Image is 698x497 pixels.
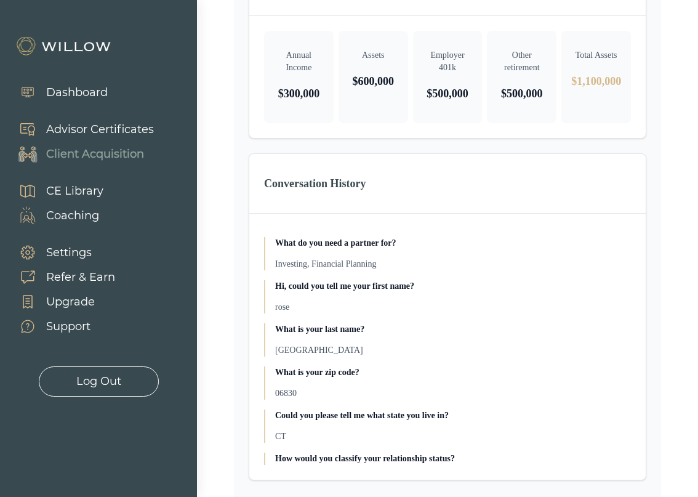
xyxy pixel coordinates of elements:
[6,265,115,289] a: Refer & Earn
[46,121,154,138] div: Advisor Certificates
[6,142,154,166] a: Client Acquisition
[497,49,547,74] p: Other retirement
[275,430,631,443] p: CT
[423,49,473,74] p: Employer 401k
[275,344,631,357] p: [GEOGRAPHIC_DATA]
[6,203,103,228] a: Coaching
[275,410,631,422] p: Could you please tell me what state you live in?
[6,117,154,142] a: Advisor Certificates
[46,294,95,310] div: Upgrade
[275,387,631,400] p: 06830
[76,373,121,390] div: Log Out
[275,301,631,313] p: rose
[46,208,99,224] div: Coaching
[571,73,621,90] p: $1,100,000
[348,49,398,62] p: Assets
[275,366,631,379] p: What is your zip code?
[6,289,115,314] a: Upgrade
[275,280,631,293] p: Hi, could you tell me your first name?
[46,318,90,335] div: Support
[275,323,631,336] p: What is your last name?
[274,85,324,102] p: $300,000
[6,240,115,265] a: Settings
[46,183,103,200] div: CE Library
[275,237,631,249] p: What do you need a partner for?
[6,80,108,105] a: Dashboard
[46,244,92,261] div: Settings
[264,175,631,192] h3: Conversation History
[275,453,631,465] p: How would you classify your relationship status?
[571,49,621,62] p: Total Assets
[46,84,108,101] div: Dashboard
[275,258,631,270] p: Investing, Financial Planning
[274,49,324,74] p: Annual Income
[423,85,473,102] p: $500,000
[15,36,114,56] img: Willow
[46,269,115,286] div: Refer & Earn
[497,85,547,102] p: $500,000
[46,146,144,163] div: Client Acquisition
[6,179,103,203] a: CE Library
[348,73,398,90] p: $600,000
